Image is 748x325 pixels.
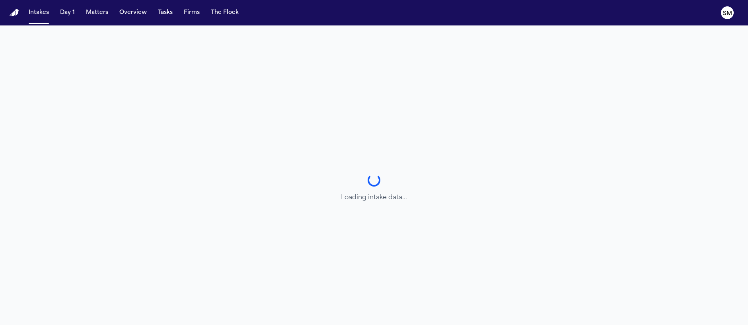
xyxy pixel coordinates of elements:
button: The Flock [208,6,242,20]
button: Tasks [155,6,176,20]
button: Intakes [25,6,52,20]
button: Firms [181,6,203,20]
a: Home [10,9,19,17]
button: Day 1 [57,6,78,20]
p: Loading intake data... [341,193,407,202]
img: Finch Logo [10,9,19,17]
button: Overview [116,6,150,20]
button: Matters [83,6,111,20]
